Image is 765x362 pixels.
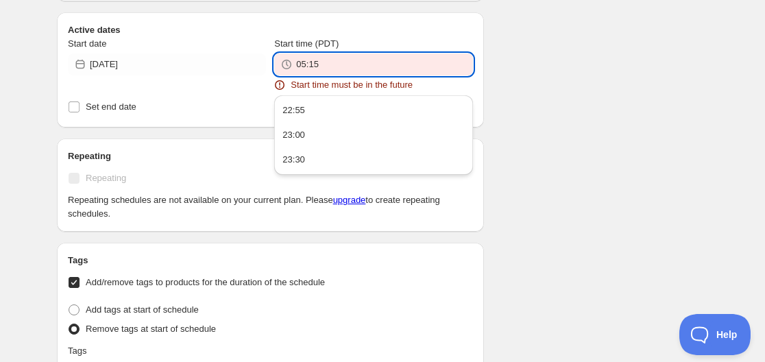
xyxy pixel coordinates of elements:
button: 22:55 [278,99,468,121]
span: Add/remove tags to products for the duration of the schedule [86,277,325,287]
span: Repeating [86,173,126,183]
div: 23:30 [282,153,305,167]
button: 23:00 [278,124,468,146]
iframe: Toggle Customer Support [679,314,751,355]
p: Tags [68,344,86,358]
h2: Repeating [68,149,473,163]
div: 22:55 [282,104,305,117]
a: upgrade [333,195,366,205]
span: Set end date [86,101,136,112]
button: 23:30 [278,149,468,171]
span: Start time must be in the future [291,78,413,92]
div: 23:00 [282,128,305,142]
span: Start date [68,38,106,49]
h2: Active dates [68,23,473,37]
p: Repeating schedules are not available on your current plan. Please to create repeating schedules. [68,193,473,221]
span: Start time (PDT) [274,38,339,49]
h2: Tags [68,254,473,267]
span: Remove tags at start of schedule [86,324,216,334]
span: Add tags at start of schedule [86,304,199,315]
